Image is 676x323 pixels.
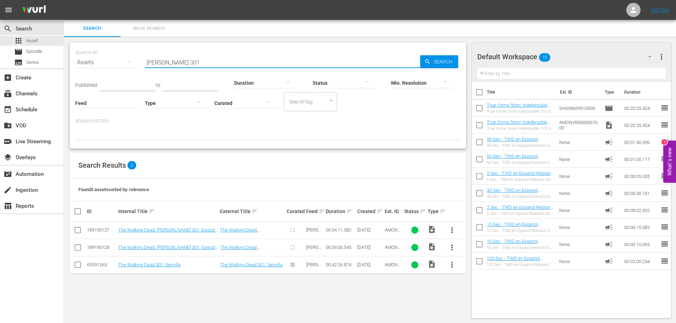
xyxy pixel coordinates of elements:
[487,222,548,232] a: 15 Sec - TWD en Espanol Rebrand Ad Slates-15s- SLATE
[487,177,554,182] div: 5 Sec - TWD en Espanol Rebrand Ad Slates-5s- SLATE
[4,170,12,178] span: Automation
[127,161,136,169] span: 3
[428,225,436,234] span: Video
[556,202,602,219] td: None
[4,6,13,14] span: menu
[220,227,284,238] a: The Walking Dead: [PERSON_NAME] 301: Episode 1
[660,172,669,180] span: reorder
[556,236,602,253] td: None
[444,256,461,273] button: more_vert
[14,37,23,45] span: Asset
[404,207,425,216] div: Status
[14,48,23,56] span: Episode
[556,253,602,270] td: None
[487,205,553,215] a: 2 Sec - TWD en Espanol Rebrand Ad Slates-2s- SLATE
[487,143,554,148] div: 90 Sec - TWD en Espanol Rebrand Ad Slates-90s- SLATE
[4,153,12,162] span: Overlays
[328,97,335,104] button: Open
[220,245,284,255] a: The Walking Dead: [PERSON_NAME] 301: Episode 1
[4,137,12,146] span: Live Streaming
[118,227,218,238] a: The Walking Dead: [PERSON_NAME] 301: Episode 1
[556,151,602,168] td: None
[487,119,550,130] a: True Crime Story: Indefensible 110: El elefante en el útero
[357,227,383,233] div: [DATE]
[487,137,548,147] a: 90 Sec - TWD en Espanol Rebrand Ad Slates-90s- SLATE
[605,257,613,266] span: Ad
[440,208,446,215] span: sort
[556,117,602,134] td: AMCNVR0000067600
[660,138,669,146] span: reorder
[287,208,304,214] div: Curated
[428,243,436,251] span: Video
[556,185,602,202] td: None
[661,139,667,145] div: 1
[357,245,383,250] div: [DATE]
[621,219,660,236] td: 00:00:15.082
[4,202,12,210] span: Reports
[75,82,98,88] span: Published:
[428,260,436,268] span: Video
[487,256,551,266] a: 120 Sec - TWD en Espanol Rebrand Ad Slates-120s- SLATE
[605,121,613,129] span: Video
[660,121,669,129] span: reorder
[431,55,458,68] span: Search
[385,208,402,214] div: Ext. ID
[125,24,173,33] span: Bulk Search
[660,189,669,197] span: reorder
[326,207,355,216] div: Duration
[26,59,39,66] span: Series
[487,245,554,250] div: 10 Sec - TWD en Espanol Rebrand Ad Slates-10s- SLATE
[87,262,116,267] div: 65591263
[87,227,116,233] div: 189190127
[621,100,660,117] td: 00:20:25.424
[4,121,12,130] span: VOD
[118,207,218,216] div: Internal Title
[377,208,383,215] span: sort
[605,240,613,249] span: Ad
[487,239,548,249] a: 10 Sec - TWD en Espanol Rebrand Ad Slates-10s- SLATE
[556,134,602,151] td: None
[556,82,601,102] th: Ext. ID
[487,171,553,181] a: 5 Sec - TWD en Espanol Rebrand Ad Slates-5s- SLATE
[75,52,138,72] div: Assets
[605,104,613,112] span: Episode
[4,24,12,33] span: Search
[252,208,258,215] span: sort
[663,140,676,183] button: Open Feedback Widget
[306,207,324,216] div: Feed
[487,102,550,113] a: True Crime Story: Indefensible 110: El elefante en el útero
[605,155,613,163] span: Ad
[326,227,355,233] div: 00:54:11.582
[68,24,116,33] span: Search
[87,245,116,250] div: 189190128
[487,228,554,233] div: 15 Sec - TWD en Espanol Rebrand Ad Slates-15s- SLATE
[556,168,602,185] td: None
[605,189,613,197] span: Ad
[357,207,383,216] div: Created
[14,58,23,67] span: Series
[385,245,400,261] span: AMCNVR0000070430
[487,262,554,267] div: 120 Sec - TWD en Espanol Rebrand Ad Slates-120s- SLATE
[78,161,126,169] span: Search Results
[660,240,669,248] span: reorder
[4,186,12,194] span: Ingestion
[657,48,666,65] button: more_vert
[487,160,554,165] div: 60 Sec - TWD en Espanol Rebrand Ad Slates-60s- SLATE
[448,261,456,269] span: more_vert
[651,7,669,13] a: Sign Out
[487,211,554,216] div: 2 Sec - TWD en Espanol Rebrand Ad Slates-2s- SLATE
[306,262,321,278] span: [PERSON_NAME] Feed
[660,155,669,163] span: reorder
[420,208,426,215] span: sort
[487,188,548,198] a: 30 Sec - TWD en Espanol Rebrand Ad Slates-30s- SLATE
[26,48,42,55] span: Episode
[448,243,456,252] span: more_vert
[621,253,660,270] td: 00:02:00.234
[605,138,613,146] span: Ad
[444,222,461,239] button: more_vert
[326,262,355,267] div: 00:42:56.874
[660,223,669,231] span: reorder
[78,187,149,192] span: Found 3 assets sorted by: relevance
[17,2,51,18] img: ans4CAIJ8jUAAAAAAAAAAAAAAAAAAAAAAAAgQb4GAAAAAAAAAAAAAAAAAAAAAAAAJMjXAAAAAAAAAAAAAAAAAAAAAAAAgAT5G...
[319,208,325,215] span: sort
